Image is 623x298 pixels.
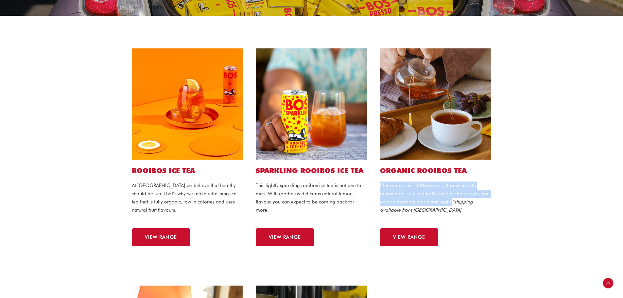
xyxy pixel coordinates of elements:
[380,166,491,175] h2: ORGANIC ROOIBOS TEA
[380,182,491,214] p: Our rooibos is 100% organic, & packed with antioxidants. It is naturally caffeine-free so you can...
[380,199,473,213] em: *shipping available from [GEOGRAPHIC_DATA]
[145,235,177,240] span: VIEW RANGE
[380,228,438,246] a: VIEW RANGE
[132,166,243,175] h2: ROOIBOS ICE TEA
[132,48,243,160] img: peach
[256,182,367,214] p: This lightly sparkling rooibos ice tea is not one to miss. With rooibos & delicious natural lemon...
[132,228,190,246] a: VIEW RANGE
[269,235,301,240] span: VIEW RANGE
[256,228,314,246] a: VIEW RANGE
[256,166,367,175] h2: SPARKLING ROOIBOS ICE TEA
[132,182,243,214] p: At [GEOGRAPHIC_DATA] we believe that healthy should be fun. That’s why we make refreshing ice tea...
[393,235,425,240] span: VIEW RANGE
[256,48,367,160] img: sparkling lemon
